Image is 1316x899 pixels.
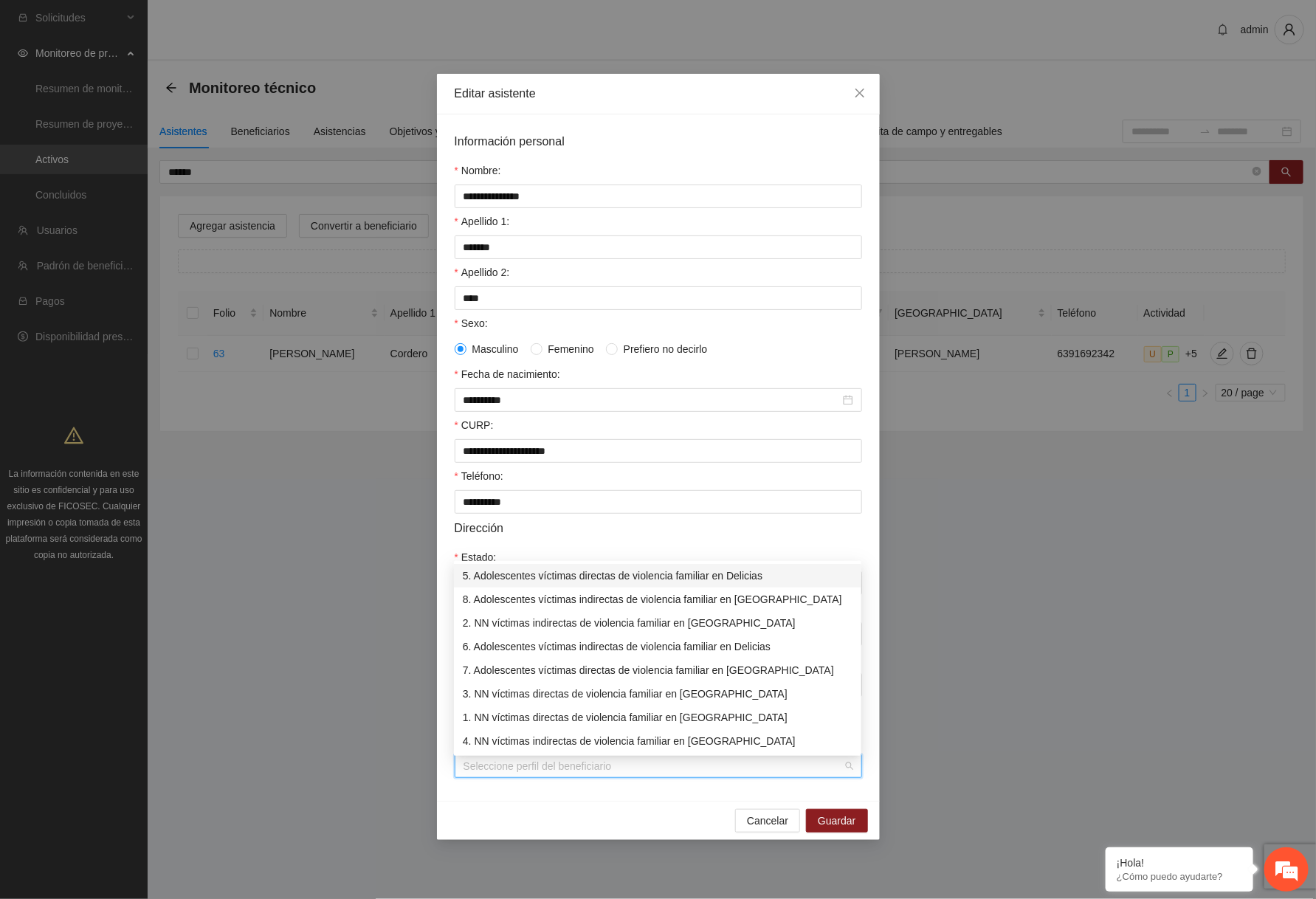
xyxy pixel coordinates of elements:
[455,132,565,151] span: Información personal
[455,213,510,230] label: Apellido 1:
[463,733,852,749] div: 4. NN víctimas indirectas de violencia familiar en [GEOGRAPHIC_DATA]
[466,341,525,357] span: Masculino
[455,315,488,331] label: Sexo:
[454,658,861,682] div: 7. Adolescentes víctimas directas de violencia familiar en Meoqui
[806,809,867,833] button: Guardar
[464,392,840,408] input: Fecha de nacimiento:
[455,439,862,463] input: CURP:
[463,568,852,584] div: 5. Adolescentes víctimas directas de violencia familiar en Delicias
[77,75,248,94] div: Chatee con nosotros ahora
[455,235,862,259] input: Apellido 1:
[454,682,861,706] div: 3. NN víctimas directas de violencia familiar en Meoqui
[455,264,510,280] label: Apellido 2:
[542,341,600,357] span: Femenino
[455,86,862,102] div: Editar asistente
[455,468,503,484] label: Teléfono:
[455,286,862,310] input: Apellido 2:
[86,197,204,346] span: Estamos en línea.
[7,403,281,455] textarea: Escriba su mensaje y pulse “Intro”
[1117,871,1242,882] p: ¿Cómo puedo ayudarte?
[455,162,501,179] label: Nombre:
[747,813,788,829] span: Cancelar
[454,611,861,635] div: 2. NN víctimas indirectas de violencia familiar en Delicias
[455,366,560,382] label: Fecha de nacimiento:
[463,662,852,678] div: 7. Adolescentes víctimas directas de violencia familiar en [GEOGRAPHIC_DATA]
[455,549,497,565] label: Estado:
[463,709,852,726] div: 1. NN víctimas directas de violencia familiar en [GEOGRAPHIC_DATA]
[1117,857,1242,869] div: ¡Hola!
[735,809,800,833] button: Cancelar
[454,588,861,611] div: 8. Adolescentes víctimas indirectas de violencia familiar en Meoqui
[840,74,880,114] button: Close
[242,7,278,43] div: Minimizar ventana de chat en vivo
[618,341,714,357] span: Prefiero no decirlo
[455,417,494,433] label: CURP:
[454,706,861,729] div: 1. NN víctimas directas de violencia familiar en Delicias
[454,564,861,588] div: 5. Adolescentes víctimas directas de violencia familiar en Delicias
[454,729,861,753] div: 4. NN víctimas indirectas de violencia familiar en Meoqui
[455,490,862,514] input: Teléfono:
[464,755,843,777] input: Perfil de beneficiario
[463,638,852,655] div: 6. Adolescentes víctimas indirectas de violencia familiar en Delicias
[454,635,861,658] div: 6. Adolescentes víctimas indirectas de violencia familiar en Delicias
[463,615,852,631] div: 2. NN víctimas indirectas de violencia familiar en [GEOGRAPHIC_DATA]
[854,87,866,99] span: close
[818,813,855,829] span: Guardar
[455,519,504,537] span: Dirección
[463,686,852,702] div: 3. NN víctimas directas de violencia familiar en [GEOGRAPHIC_DATA]
[455,185,862,208] input: Nombre:
[463,591,852,607] div: 8. Adolescentes víctimas indirectas de violencia familiar en [GEOGRAPHIC_DATA]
